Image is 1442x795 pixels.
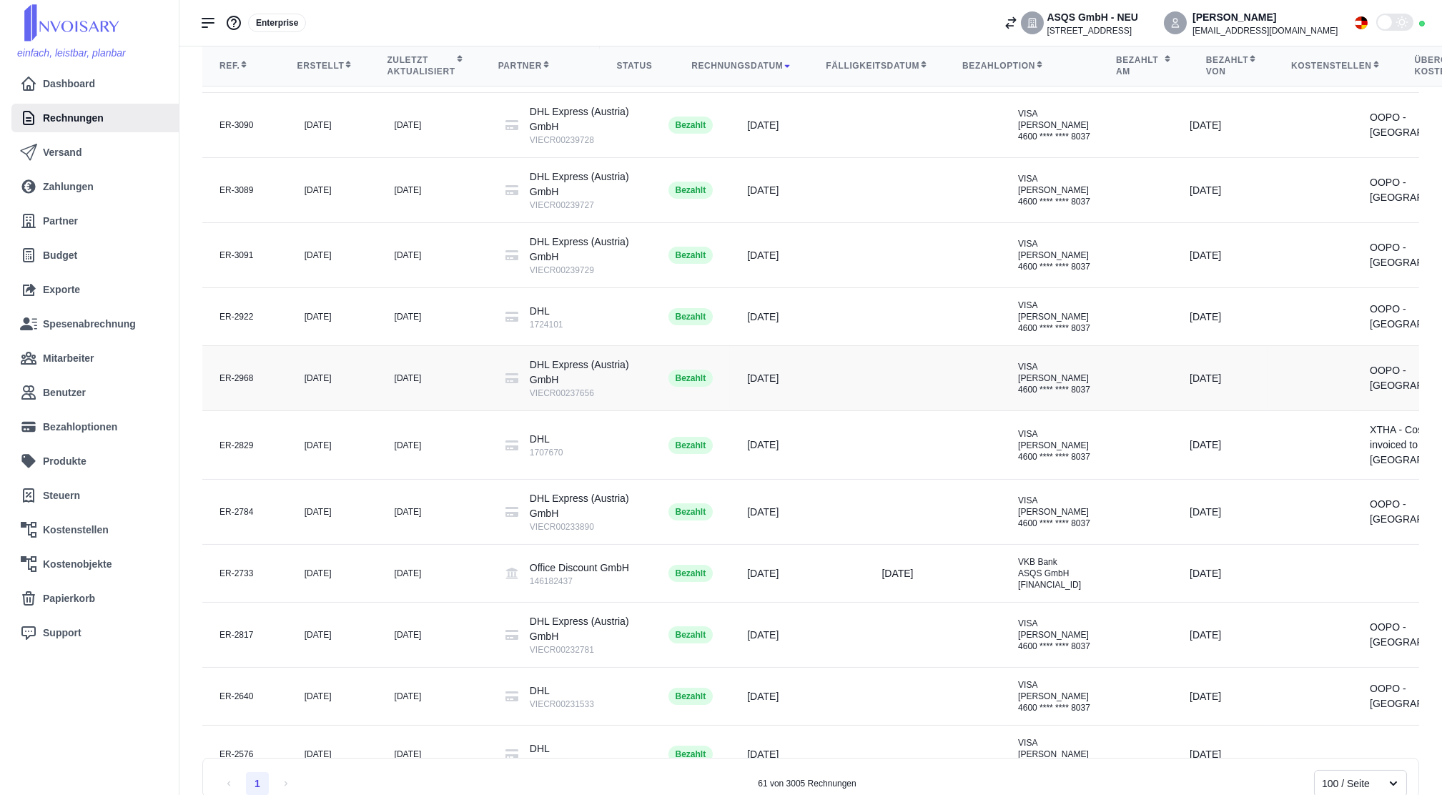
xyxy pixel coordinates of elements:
[20,104,167,132] a: Rechnungen
[395,119,471,131] div: [DATE]
[1172,223,1268,288] td: [DATE]
[43,248,77,263] span: Budget
[1172,668,1268,726] td: [DATE]
[219,184,270,196] div: ER-3089
[305,184,360,196] div: [DATE]
[668,688,713,705] div: Bezahlt
[530,199,634,211] div: VIECR00239727
[20,241,173,270] a: Budget
[20,344,167,372] a: Mitarbeiter
[395,568,471,579] div: [DATE]
[747,566,847,581] div: [DATE]
[43,351,94,366] span: Mitarbeiter
[1419,21,1425,26] div: Online
[668,437,713,454] div: Bezahlt
[1192,10,1338,25] div: [PERSON_NAME]
[395,311,471,322] div: [DATE]
[747,438,847,453] div: [DATE]
[530,644,634,656] div: VIECR00232781
[20,207,167,235] a: Partner
[305,568,360,579] div: [DATE]
[219,568,270,579] div: ER-2733
[758,778,856,789] div: 61 von 3005 Rechnungen
[219,629,270,641] div: ER-2817
[498,60,583,71] div: Partner
[43,420,117,435] span: Bezahloptionen
[747,248,847,263] div: [DATE]
[395,749,471,760] div: [DATE]
[20,69,173,98] a: Dashboard
[43,76,95,92] span: Dashboard
[668,370,713,387] div: Bezahlt
[530,104,634,146] div: DHL Express (Austria) GmbH
[20,413,167,441] a: Bezahloptionen
[1355,16,1368,29] img: Flag_de.svg
[43,145,82,160] span: Versand
[248,16,306,28] a: Enterprise
[747,118,847,133] div: [DATE]
[530,698,594,710] div: VIECR00231533
[1172,93,1268,158] td: [DATE]
[1172,545,1268,603] td: [DATE]
[691,60,791,71] div: Rechnungsdatum
[864,545,1001,603] td: [DATE]
[43,214,78,229] span: Partner
[395,184,471,196] div: [DATE]
[20,172,173,201] a: Zahlungen
[219,119,270,131] div: ER-3090
[1192,25,1338,36] div: [EMAIL_ADDRESS][DOMAIN_NAME]
[668,503,713,520] div: Bezahlt
[530,432,563,458] div: DHL
[747,371,847,386] div: [DATE]
[43,317,136,332] span: Spesenabrechnung
[395,629,471,641] div: [DATE]
[962,60,1082,71] div: Bezahloption
[668,182,713,199] div: Bezahlt
[530,265,634,276] div: VIECR00239729
[305,629,360,641] div: [DATE]
[617,60,658,71] div: Status
[668,117,713,134] div: Bezahlt
[1206,54,1257,77] div: Bezahlt von
[395,250,471,261] div: [DATE]
[530,561,629,587] div: Office Discount GmbH
[43,591,95,606] span: Papierkorb
[305,311,360,322] div: [DATE]
[395,440,471,451] div: [DATE]
[1172,346,1268,411] td: [DATE]
[219,60,262,71] div: Ref.
[530,683,594,710] div: DHL
[20,584,173,613] a: Papierkorb
[43,488,80,503] span: Steuern
[305,440,360,451] div: [DATE]
[43,454,87,469] span: Produkte
[530,491,634,533] div: DHL Express (Austria) GmbH
[747,747,847,762] div: [DATE]
[747,183,847,198] div: [DATE]
[747,689,847,704] div: [DATE]
[395,506,471,518] div: [DATE]
[305,506,360,518] div: [DATE]
[1018,737,1155,771] div: VISA [PERSON_NAME] [CREDIT_CARD_NUMBER]
[530,576,629,587] div: 146182437
[20,515,167,544] a: Kostenstellen
[20,550,167,578] a: Kostenobjekte
[395,372,471,384] div: [DATE]
[530,357,634,399] div: DHL Express (Austria) GmbH
[305,250,360,261] div: [DATE]
[305,372,360,384] div: [DATE]
[219,440,270,451] div: ER-2829
[530,319,563,330] div: 1724101
[530,447,563,458] div: 1707670
[530,521,634,533] div: VIECR00233890
[20,275,173,304] a: Exporte
[668,626,713,643] div: Bezahlt
[305,119,360,131] div: [DATE]
[747,505,847,520] div: [DATE]
[43,557,112,572] span: Kostenobjekte
[219,506,270,518] div: ER-2784
[747,310,847,325] div: [DATE]
[43,282,80,297] span: Exporte
[305,691,360,702] div: [DATE]
[43,385,86,400] span: Benutzer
